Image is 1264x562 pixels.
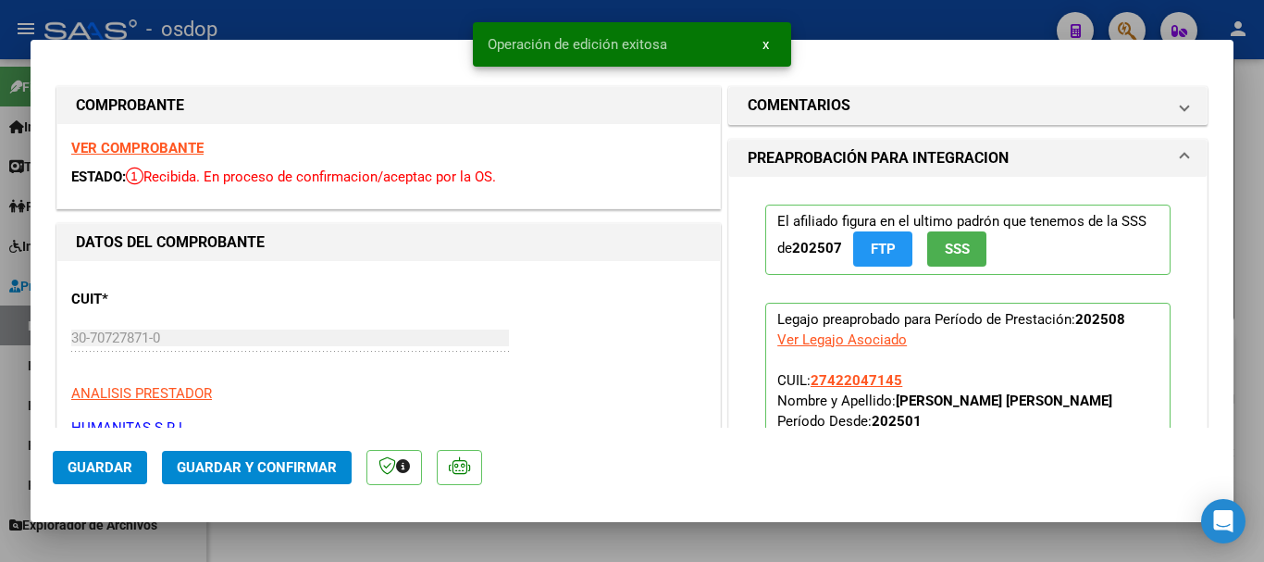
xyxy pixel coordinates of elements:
strong: 202501 [872,413,922,430]
strong: 202507 [792,240,842,256]
span: Guardar [68,459,132,476]
strong: [PERSON_NAME] [PERSON_NAME] [896,393,1112,409]
mat-expansion-panel-header: PREAPROBACIÓN PARA INTEGRACION [729,140,1207,177]
span: CUIL: Nombre y Apellido: Período Desde: Período Hasta: Admite Dependencia: [777,372,1144,511]
p: El afiliado figura en el ultimo padrón que tenemos de la SSS de [765,205,1171,274]
h1: PREAPROBACIÓN PARA INTEGRACION [748,147,1009,169]
span: x [762,36,769,53]
span: SSS [945,242,970,258]
div: Ver Legajo Asociado [777,330,907,350]
h1: COMENTARIOS [748,94,850,117]
button: x [748,28,784,61]
p: HUMANITAS S.R.L. [71,418,706,439]
mat-expansion-panel-header: COMENTARIOS [729,87,1207,124]
button: FTP [853,231,912,266]
button: Guardar [53,451,147,484]
strong: COMPROBANTE [76,96,184,114]
span: FTP [871,242,896,258]
span: 27422047145 [811,372,902,389]
a: VER COMPROBANTE [71,140,204,156]
strong: DATOS DEL COMPROBANTE [76,233,265,251]
div: Open Intercom Messenger [1201,499,1245,543]
button: Guardar y Confirmar [162,451,352,484]
span: ANALISIS PRESTADOR [71,385,212,402]
span: Guardar y Confirmar [177,459,337,476]
span: Operación de edición exitosa [488,35,667,54]
strong: 202508 [1075,311,1125,328]
span: Recibida. En proceso de confirmacion/aceptac por la OS. [126,169,496,185]
span: ESTADO: [71,169,126,185]
button: SSS [927,231,986,266]
p: CUIT [71,289,262,310]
